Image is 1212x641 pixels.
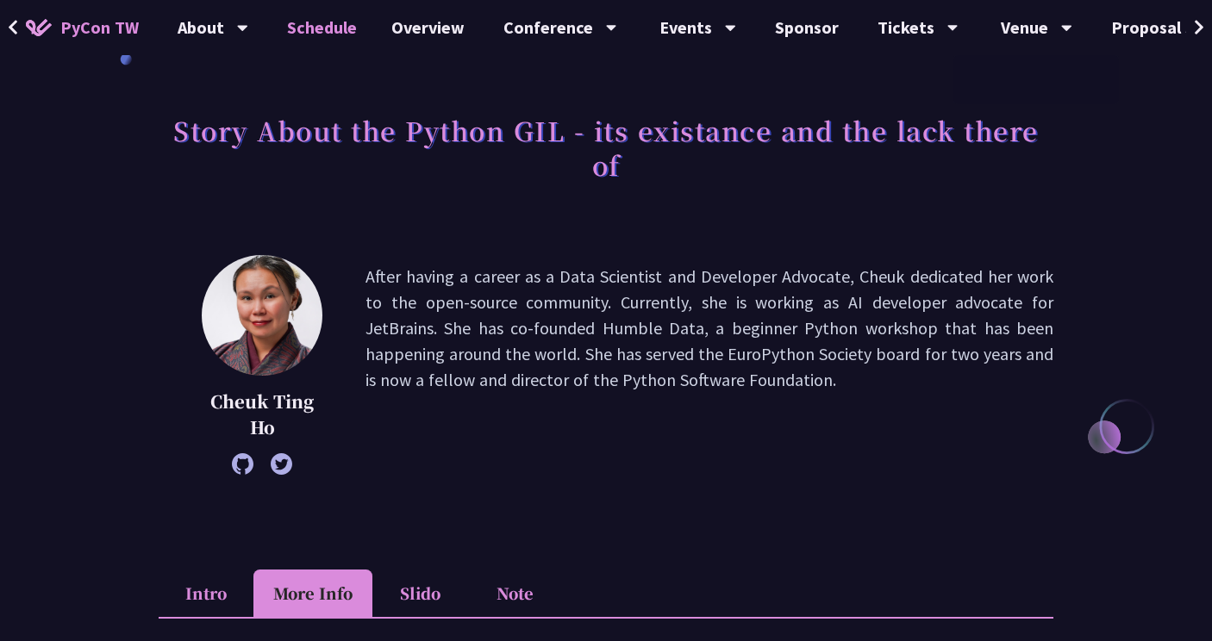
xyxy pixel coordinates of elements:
p: After having a career as a Data Scientist and Developer Advocate, Cheuk dedicated her work to the... [365,264,1053,466]
a: PyCon TW [9,6,156,49]
li: Intro [159,569,253,617]
span: PyCon TW [60,15,139,40]
img: Home icon of PyCon TW 2025 [26,19,52,36]
p: Cheuk Ting Ho [202,389,322,440]
li: More Info [253,569,372,617]
h1: Story About the Python GIL - its existance and the lack there of [159,104,1053,190]
img: Cheuk Ting Ho [202,255,322,376]
li: Slido [372,569,467,617]
li: Note [467,569,562,617]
